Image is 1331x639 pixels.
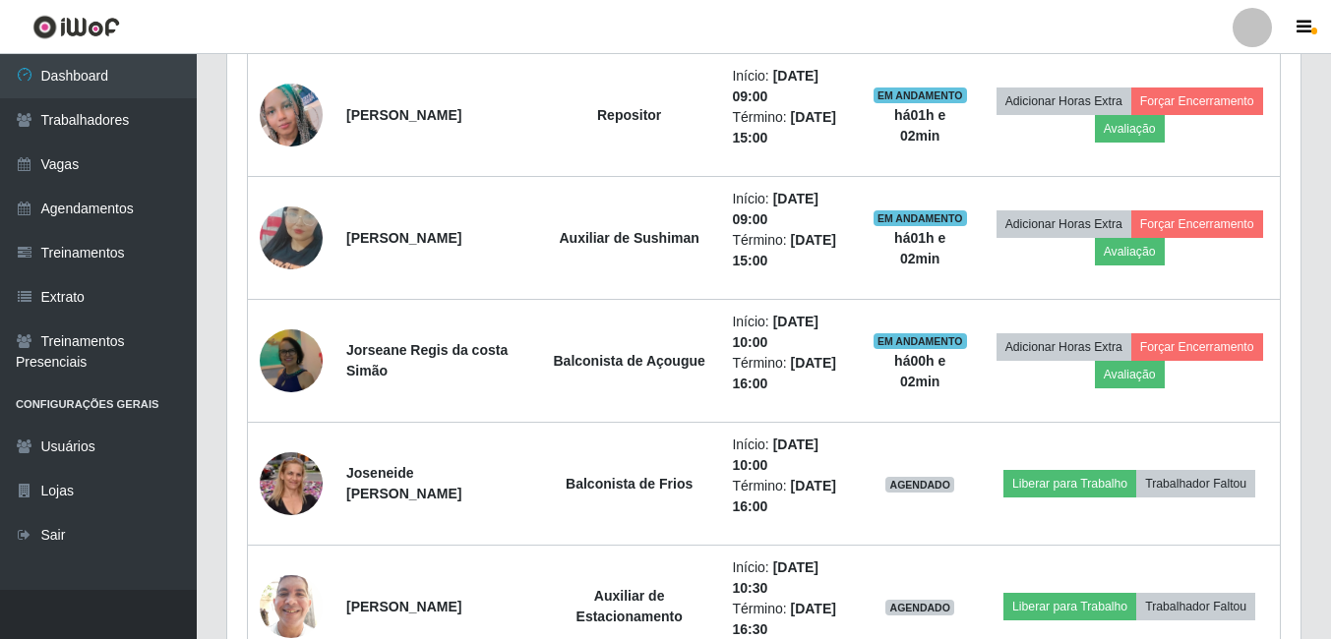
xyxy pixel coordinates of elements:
[885,600,954,615] span: AGENDADO
[1003,470,1136,497] button: Liberar para Trabalho
[885,477,954,493] span: AGENDADO
[874,333,967,349] span: EM ANDAMENTO
[346,230,461,246] strong: [PERSON_NAME]
[1131,87,1263,115] button: Forçar Encerramento
[732,191,818,227] time: [DATE] 09:00
[346,465,461,501] strong: Joseneide [PERSON_NAME]
[1095,361,1165,388] button: Avaliação
[732,353,849,394] li: Término:
[1131,333,1263,361] button: Forçar Encerramento
[732,189,849,230] li: Início:
[1095,115,1165,143] button: Avaliação
[732,435,849,476] li: Início:
[346,599,461,614] strong: [PERSON_NAME]
[894,353,945,389] strong: há 00 h e 02 min
[346,342,508,378] strong: Jorseane Regis da costa Simão
[732,476,849,517] li: Término:
[260,84,323,146] img: 1687869321811.jpeg
[732,559,818,596] time: [DATE] 10:30
[1003,593,1136,620] button: Liberar para Trabalho
[597,107,661,123] strong: Repositor
[732,230,849,271] li: Término:
[260,327,323,395] img: 1681351317309.jpeg
[1136,593,1255,620] button: Trabalhador Faltou
[1131,210,1263,238] button: Forçar Encerramento
[576,588,683,624] strong: Auxiliar de Estacionamento
[874,87,967,103] span: EM ANDAMENTO
[1095,238,1165,265] button: Avaliação
[559,230,698,246] strong: Auxiliar de Sushiman
[732,107,849,148] li: Término:
[732,557,849,599] li: Início:
[732,312,849,353] li: Início:
[1136,470,1255,497] button: Trabalhador Faltou
[894,107,945,144] strong: há 01 h e 02 min
[732,68,818,104] time: [DATE] 09:00
[346,107,461,123] strong: [PERSON_NAME]
[554,353,705,369] strong: Balconista de Açougue
[997,333,1131,361] button: Adicionar Horas Extra
[874,210,967,226] span: EM ANDAMENTO
[732,66,849,107] li: Início:
[260,446,323,520] img: 1682282315980.jpeg
[566,476,693,492] strong: Balconista de Frios
[32,15,120,39] img: CoreUI Logo
[997,87,1131,115] button: Adicionar Horas Extra
[732,436,818,473] time: [DATE] 10:00
[732,314,818,350] time: [DATE] 10:00
[894,230,945,266] strong: há 01 h e 02 min
[997,210,1131,238] button: Adicionar Horas Extra
[260,182,323,294] img: 1739889860318.jpeg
